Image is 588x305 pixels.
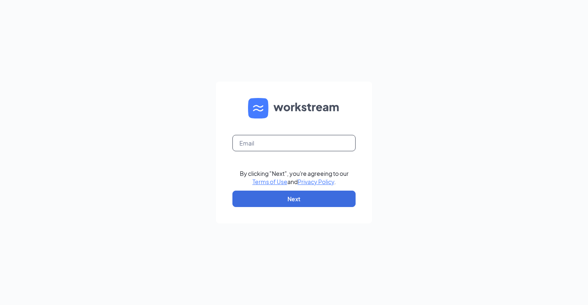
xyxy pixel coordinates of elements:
[253,178,287,185] a: Terms of Use
[240,169,349,186] div: By clicking "Next", you're agreeing to our and .
[232,191,356,207] button: Next
[232,135,356,151] input: Email
[248,98,340,118] img: WS logo and Workstream text
[298,178,334,185] a: Privacy Policy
